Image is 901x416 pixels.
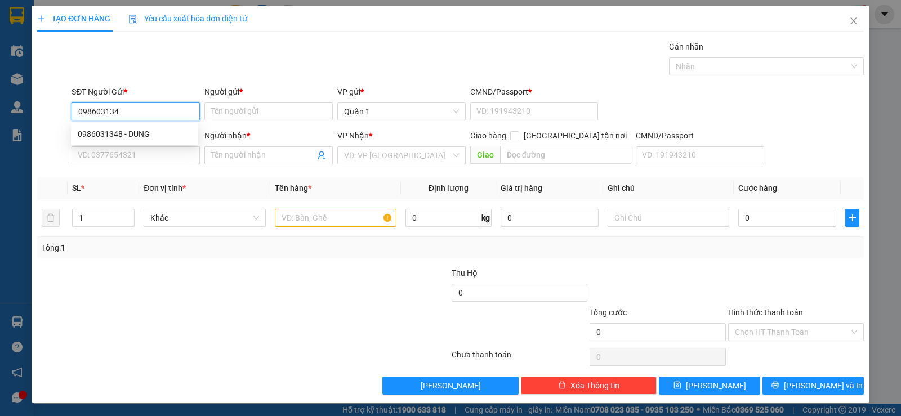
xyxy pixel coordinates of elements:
div: CMND/Passport [636,129,764,142]
span: user-add [317,151,326,160]
span: Yêu cầu xuất hóa đơn điện tử [128,14,247,23]
span: Định lượng [429,184,469,193]
span: [PERSON_NAME] [686,379,746,392]
button: printer[PERSON_NAME] và In [762,377,864,395]
span: Khác [150,209,258,226]
label: Gán nhãn [669,42,703,51]
span: Thu Hộ [452,269,478,278]
span: plus [37,15,45,23]
button: save[PERSON_NAME] [659,377,760,395]
span: plus [846,213,859,222]
div: Người nhận [204,129,333,142]
span: [PERSON_NAME] [421,379,481,392]
input: Dọc đường [500,146,632,164]
button: [PERSON_NAME] [382,377,518,395]
span: save [673,381,681,390]
span: Quận 1 [344,103,459,120]
div: CMND/Passport [470,86,599,98]
input: 0 [501,209,599,227]
div: 0986031348 - DUNG [78,128,191,140]
span: Cước hàng [738,184,777,193]
span: delete [558,381,566,390]
span: [PERSON_NAME] và In [784,379,863,392]
span: [GEOGRAPHIC_DATA] tận nơi [519,129,631,142]
button: plus [845,209,859,227]
span: TẠO ĐƠN HÀNG [37,14,110,23]
span: VP Nhận [337,131,369,140]
span: Giao hàng [470,131,506,140]
div: Chưa thanh toán [450,348,588,368]
span: SL [72,184,81,193]
span: Tên hàng [275,184,311,193]
div: VP gửi [337,86,466,98]
div: Tổng: 1 [42,241,349,254]
div: Người gửi [204,86,333,98]
span: Tổng cước [590,308,627,317]
button: Close [838,6,869,37]
span: close [849,16,858,25]
button: delete [42,209,60,227]
input: VD: Bàn, Ghế [275,209,396,227]
span: kg [480,209,492,227]
div: 0986031348 - DUNG [71,125,198,143]
button: deleteXóa Thông tin [521,377,657,395]
span: Đơn vị tính [144,184,186,193]
span: Xóa Thông tin [570,379,619,392]
img: icon [128,15,137,24]
span: Giao [470,146,500,164]
span: printer [771,381,779,390]
label: Hình thức thanh toán [728,308,803,317]
input: Ghi Chú [608,209,729,227]
span: Giá trị hàng [501,184,542,193]
th: Ghi chú [603,177,734,199]
div: SĐT Người Gửi [72,86,200,98]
